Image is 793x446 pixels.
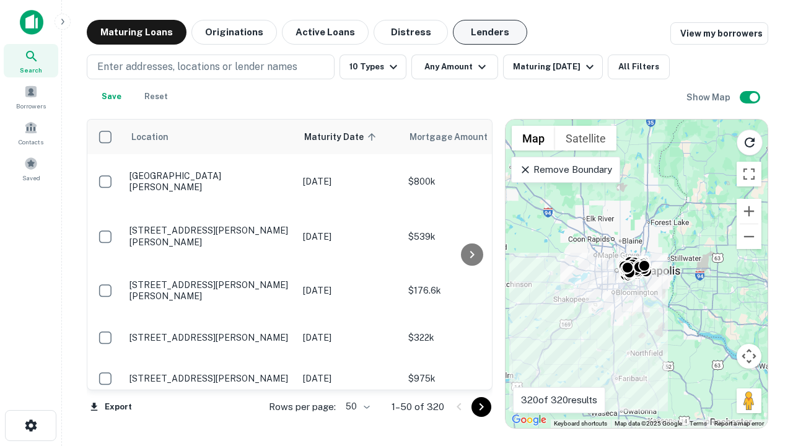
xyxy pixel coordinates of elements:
[506,120,768,428] div: 0 0
[303,372,396,385] p: [DATE]
[737,129,763,155] button: Reload search area
[374,20,448,45] button: Distress
[123,120,297,154] th: Location
[521,393,597,408] p: 320 of 320 results
[513,59,597,74] div: Maturing [DATE]
[408,230,532,243] p: $539k
[16,101,46,111] span: Borrowers
[503,55,603,79] button: Maturing [DATE]
[303,230,396,243] p: [DATE]
[92,84,131,109] button: Save your search to get updates of matches that match your search criteria.
[737,224,761,249] button: Zoom out
[686,90,732,104] h6: Show Map
[129,225,291,247] p: [STREET_ADDRESS][PERSON_NAME][PERSON_NAME]
[4,80,58,113] a: Borrowers
[297,120,402,154] th: Maturity Date
[737,162,761,186] button: Toggle fullscreen view
[87,398,135,416] button: Export
[20,10,43,35] img: capitalize-icon.png
[191,20,277,45] button: Originations
[509,412,550,428] a: Open this area in Google Maps (opens a new window)
[512,126,555,151] button: Show street map
[303,331,396,344] p: [DATE]
[269,400,336,414] p: Rows per page:
[340,55,406,79] button: 10 Types
[303,284,396,297] p: [DATE]
[22,173,40,183] span: Saved
[555,126,616,151] button: Show satellite imagery
[615,420,682,427] span: Map data ©2025 Google
[608,55,670,79] button: All Filters
[737,344,761,369] button: Map camera controls
[136,84,176,109] button: Reset
[87,55,335,79] button: Enter addresses, locations or lender names
[509,412,550,428] img: Google
[402,120,538,154] th: Mortgage Amount
[690,420,707,427] a: Terms (opens in new tab)
[129,373,291,384] p: [STREET_ADDRESS][PERSON_NAME]
[20,65,42,75] span: Search
[4,152,58,185] a: Saved
[410,129,504,144] span: Mortgage Amount
[4,116,58,149] a: Contacts
[392,400,444,414] p: 1–50 of 320
[731,347,793,406] iframe: Chat Widget
[282,20,369,45] button: Active Loans
[408,372,532,385] p: $975k
[129,279,291,302] p: [STREET_ADDRESS][PERSON_NAME][PERSON_NAME]
[408,331,532,344] p: $322k
[408,284,532,297] p: $176.6k
[411,55,498,79] button: Any Amount
[453,20,527,45] button: Lenders
[87,20,186,45] button: Maturing Loans
[304,129,380,144] span: Maturity Date
[129,170,291,193] p: [GEOGRAPHIC_DATA][PERSON_NAME]
[737,199,761,224] button: Zoom in
[714,420,764,427] a: Report a map error
[408,175,532,188] p: $800k
[471,397,491,417] button: Go to next page
[19,137,43,147] span: Contacts
[670,22,768,45] a: View my borrowers
[519,162,611,177] p: Remove Boundary
[303,175,396,188] p: [DATE]
[97,59,297,74] p: Enter addresses, locations or lender names
[4,44,58,77] a: Search
[131,129,169,144] span: Location
[341,398,372,416] div: 50
[554,419,607,428] button: Keyboard shortcuts
[129,332,291,343] p: [STREET_ADDRESS][PERSON_NAME]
